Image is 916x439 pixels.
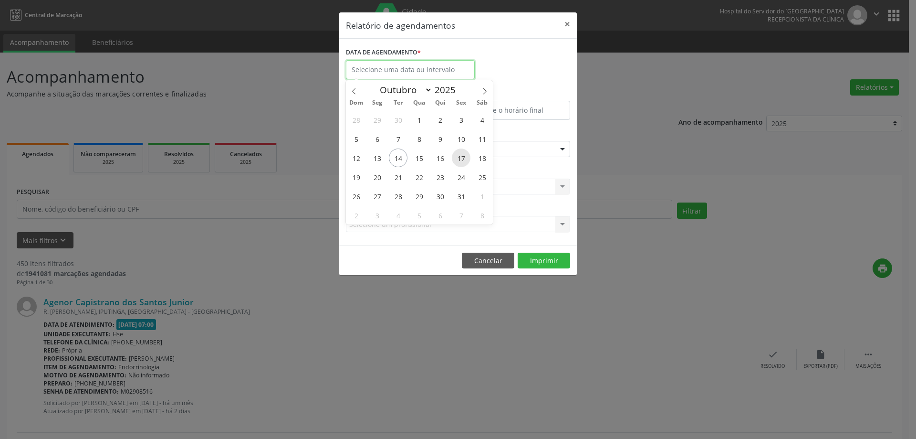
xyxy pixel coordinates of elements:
[347,110,365,129] span: Setembro 28, 2025
[473,149,491,167] span: Outubro 18, 2025
[346,60,475,79] input: Selecione uma data ou intervalo
[346,100,367,106] span: Dom
[431,168,449,186] span: Outubro 23, 2025
[389,168,407,186] span: Outubro 21, 2025
[388,100,409,106] span: Ter
[368,110,386,129] span: Setembro 29, 2025
[410,149,428,167] span: Outubro 15, 2025
[410,129,428,148] span: Outubro 8, 2025
[347,168,365,186] span: Outubro 19, 2025
[346,19,455,32] h5: Relatório de agendamentos
[460,86,570,101] label: ATÉ
[452,187,470,205] span: Outubro 31, 2025
[368,187,386,205] span: Outubro 27, 2025
[430,100,451,106] span: Qui
[368,206,386,225] span: Novembro 3, 2025
[410,206,428,225] span: Novembro 5, 2025
[451,100,472,106] span: Sex
[518,253,570,269] button: Imprimir
[431,187,449,205] span: Outubro 30, 2025
[452,168,470,186] span: Outubro 24, 2025
[462,253,514,269] button: Cancelar
[473,187,491,205] span: Novembro 1, 2025
[347,149,365,167] span: Outubro 12, 2025
[347,129,365,148] span: Outubro 5, 2025
[473,110,491,129] span: Outubro 4, 2025
[368,149,386,167] span: Outubro 13, 2025
[432,84,464,96] input: Year
[452,206,470,225] span: Novembro 7, 2025
[473,168,491,186] span: Outubro 25, 2025
[409,100,430,106] span: Qua
[431,110,449,129] span: Outubro 2, 2025
[389,149,407,167] span: Outubro 14, 2025
[389,129,407,148] span: Outubro 7, 2025
[452,149,470,167] span: Outubro 17, 2025
[473,129,491,148] span: Outubro 11, 2025
[410,110,428,129] span: Outubro 1, 2025
[431,206,449,225] span: Novembro 6, 2025
[368,129,386,148] span: Outubro 6, 2025
[558,12,577,36] button: Close
[473,206,491,225] span: Novembro 8, 2025
[375,83,432,96] select: Month
[410,187,428,205] span: Outubro 29, 2025
[452,129,470,148] span: Outubro 10, 2025
[431,149,449,167] span: Outubro 16, 2025
[431,129,449,148] span: Outubro 9, 2025
[452,110,470,129] span: Outubro 3, 2025
[347,187,365,205] span: Outubro 26, 2025
[368,168,386,186] span: Outubro 20, 2025
[347,206,365,225] span: Novembro 2, 2025
[346,45,421,60] label: DATA DE AGENDAMENTO
[410,168,428,186] span: Outubro 22, 2025
[389,206,407,225] span: Novembro 4, 2025
[389,110,407,129] span: Setembro 30, 2025
[367,100,388,106] span: Seg
[389,187,407,205] span: Outubro 28, 2025
[472,100,493,106] span: Sáb
[460,101,570,120] input: Selecione o horário final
